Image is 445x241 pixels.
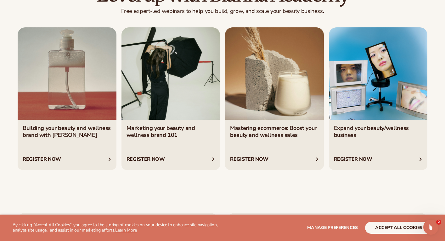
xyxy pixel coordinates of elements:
iframe: Intercom live chat [423,220,438,235]
button: Manage preferences [307,222,358,234]
div: 1 / 4 [18,27,116,170]
div: 4 / 4 [329,27,428,170]
div: 3 / 4 [225,27,324,170]
div: 2 / 4 [121,27,220,170]
span: Manage preferences [307,225,358,231]
p: Free expert-led webinars to help you build, grow, and scale your beauty business. [18,8,427,15]
button: accept all cookies [365,222,432,234]
a: Learn More [115,227,137,233]
p: By clicking "Accept All Cookies", you agree to the storing of cookies on your device to enhance s... [13,222,229,233]
span: 2 [436,220,441,225]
